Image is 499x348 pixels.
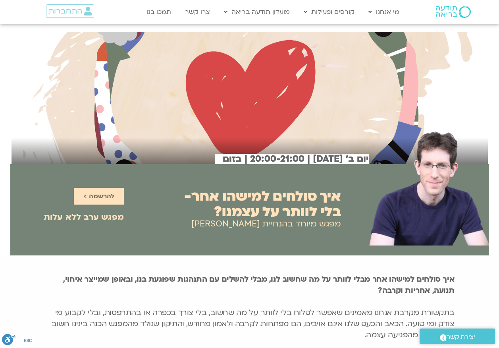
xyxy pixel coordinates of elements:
[44,213,124,222] h2: מפגש ערב ללא עלות
[191,219,341,229] h2: מפגש מיוחד בהנחיית [PERSON_NAME]
[181,4,214,19] a: צרו קשר
[184,189,341,220] h2: איך סולחים למישהו אחר- בלי לוותר על עצמנו?
[436,6,471,18] img: תודעה בריאה
[143,4,175,19] a: תמכו בנו
[447,332,475,342] span: יצירת קשר
[74,188,124,205] a: להרשמה >
[364,4,403,19] a: מי אנחנו
[420,329,495,344] a: יצירת קשר
[63,274,454,296] strong: איך סולחים למישהו אחר מבלי לוותר על מה שחשוב לנו, מבלי להשלים עם התנהגות שפוגעת בנו, ובאופן שמייצ...
[48,7,82,15] span: התחברות
[300,4,358,19] a: קורסים ופעילות
[45,274,454,340] p: בתקשורת מקרבת אנחנו מאמינים שאפשר לסלוח בלי לוותר על מה שחשוב, בלי צורך בכפרה או בהתרפסות, ובלי ל...
[220,4,294,19] a: מועדון תודעה בריאה
[46,4,94,18] a: התחברות
[83,193,114,200] span: להרשמה >
[215,154,369,164] h2: יום ב׳ [DATE] | 20:00-21:00 | בזום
